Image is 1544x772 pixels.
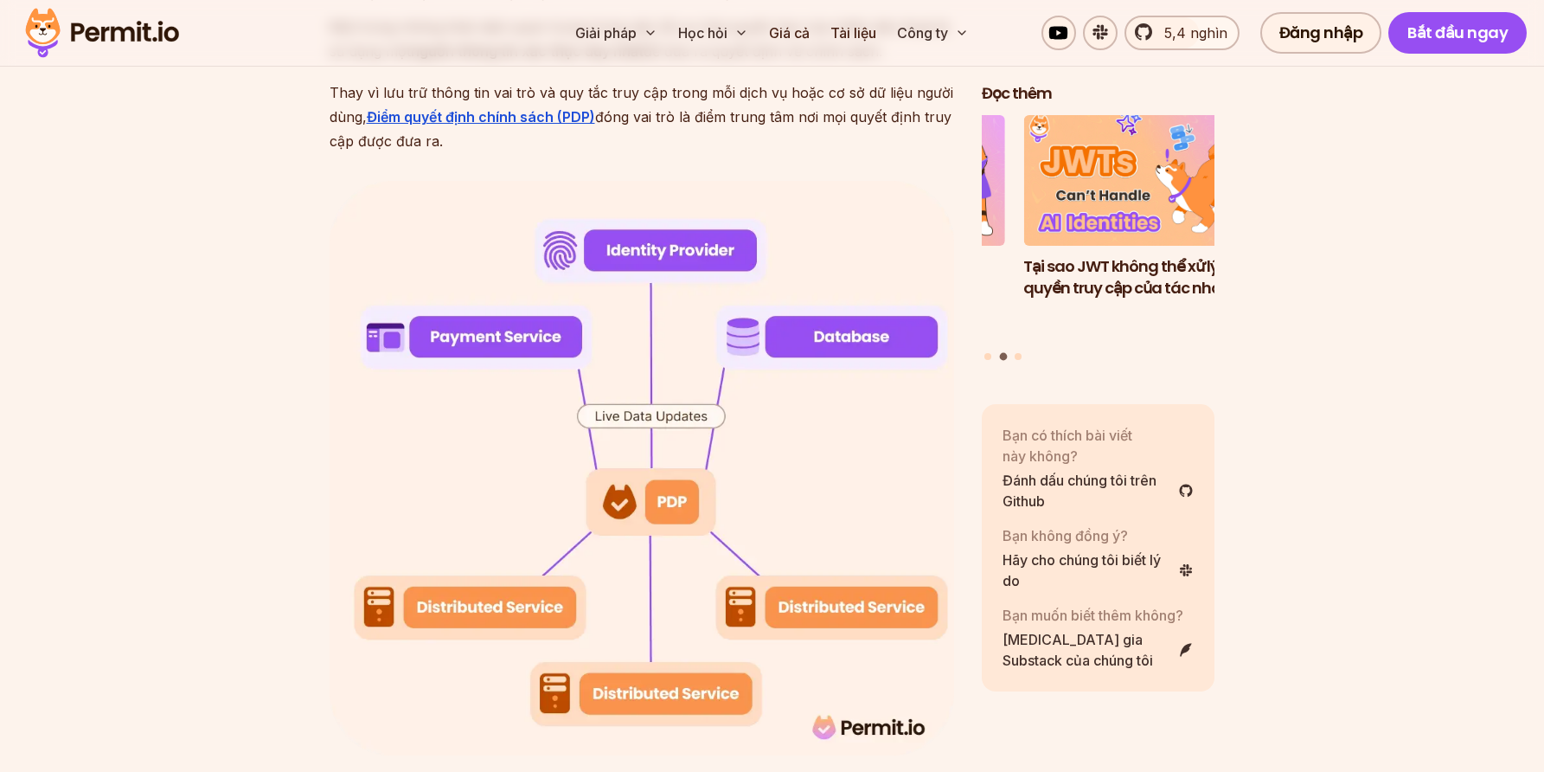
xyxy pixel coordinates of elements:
[1003,470,1195,511] a: Đánh dấu chúng tôi trên Github
[897,24,948,42] font: Công ty
[890,16,976,50] button: Công ty
[1023,115,1257,343] li: 2 trong 3
[568,16,664,50] button: Giải pháp
[984,353,991,360] button: Chuyển đến slide 1
[17,3,187,62] img: Logo giấy phép
[982,82,1052,104] font: Đọc thêm
[1003,629,1195,671] a: [MEDICAL_DATA] gia Substack của chúng tôi
[678,24,727,42] font: Học hỏi
[769,24,810,42] font: Giá cả
[1023,115,1257,343] a: Tại sao JWT không thể xử lý quyền truy cập của tác nhân AITại sao JWT không thể xử lý quyền truy ...
[762,16,817,50] a: Giá cả
[1260,12,1382,54] a: Đăng nhập
[367,108,595,125] a: Điểm quyết định chính sách (PDP)
[330,108,951,150] font: đóng vai trò là điểm trung tâm nơi mọi quyết định truy cập được đưa ra.
[671,16,755,50] button: Học hỏi
[1388,12,1527,54] a: Bắt đầu ngay
[999,353,1007,361] button: Chuyển đến slide 2
[330,181,954,756] img: Nhóm 69287.png
[1003,550,1195,591] a: Hãy cho chúng tôi biết lý do
[1124,16,1240,50] a: 5,4 nghìn
[1164,24,1227,42] font: 5,4 nghìn
[823,16,883,50] a: Tài liệu
[772,115,1005,343] li: 1 trong 3
[1003,527,1128,544] font: Bạn không đồng ý?
[1279,22,1363,43] font: Đăng nhập
[330,84,953,125] font: Thay vì lưu trữ thông tin vai trò và quy tắc truy cập trong mỗi dịch vụ hoặc cơ sở dữ liệu người ...
[1407,22,1508,43] font: Bắt đầu ngay
[1015,353,1022,360] button: Chuyển đến trang trình bày 3
[1023,255,1247,299] font: Tại sao JWT không thể xử lý quyền truy cập của tác nhân AI
[830,24,876,42] font: Tài liệu
[1003,607,1183,624] font: Bạn muốn biết thêm không?
[575,24,637,42] font: Giải pháp
[1023,115,1257,247] img: Tại sao JWT không thể xử lý quyền truy cập của tác nhân AI
[982,115,1215,363] div: Bài viết
[1003,427,1132,465] font: Bạn có thích bài viết này không?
